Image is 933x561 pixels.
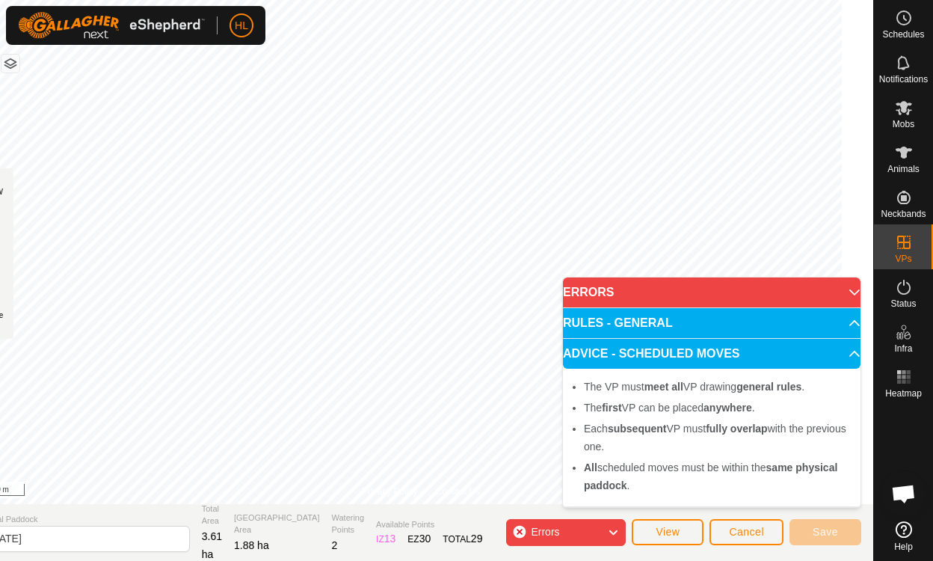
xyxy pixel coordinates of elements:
span: Errors [531,526,559,538]
span: 29 [471,533,483,545]
span: HL [235,18,248,34]
span: Watering Points [332,512,365,536]
button: Map Layers [1,55,19,73]
span: Available Points [376,518,482,531]
p-accordion-header: RULES - GENERAL [563,308,860,338]
p-accordion-header: ADVICE - SCHEDULED MOVES [563,339,860,369]
span: [GEOGRAPHIC_DATA] Area [234,512,320,536]
span: Notifications [879,75,928,84]
li: Each VP must with the previous one. [584,420,852,456]
b: general rules [736,381,801,393]
li: scheduled moves must be within the . [584,459,852,494]
span: View [656,526,680,538]
b: first [602,402,621,414]
li: The VP must VP drawing . [584,378,852,396]
div: IZ [376,531,395,547]
span: Animals [887,165,920,174]
li: The VP can be placed . [584,399,852,417]
a: Contact Us [436,485,480,498]
span: Infra [894,344,912,353]
span: Save [813,526,838,538]
span: VPs [895,254,911,263]
span: Neckbands [881,209,926,218]
b: meet all [644,381,683,393]
span: 1.88 ha [234,539,269,551]
span: Mobs [893,120,914,129]
b: subsequent [608,423,667,435]
a: Open chat [881,471,926,516]
p-accordion-header: ERRORS [563,278,860,307]
span: Status [890,299,916,308]
div: TOTAL [443,531,482,547]
span: 13 [384,533,396,545]
span: Heatmap [885,389,922,398]
span: Total Area [202,503,222,527]
button: Cancel [709,519,783,545]
span: Help [894,542,913,551]
span: Cancel [729,526,764,538]
button: Save [789,519,861,545]
button: View [632,519,703,545]
a: Privacy Policy [362,485,418,498]
div: EZ [407,531,431,547]
span: ADVICE - SCHEDULED MOVES [563,348,739,360]
span: 30 [419,533,431,545]
span: 2 [332,539,338,551]
b: All [584,462,597,473]
span: ERRORS [563,286,614,298]
span: RULES - GENERAL [563,317,673,329]
span: Schedules [882,30,924,39]
p-accordion-content: ADVICE - SCHEDULED MOVES [563,369,860,506]
b: anywhere [703,402,752,414]
a: Help [874,515,933,557]
img: Gallagher Logo [18,12,205,39]
b: fully overlap [706,423,767,435]
span: 3.61 ha [202,530,222,560]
